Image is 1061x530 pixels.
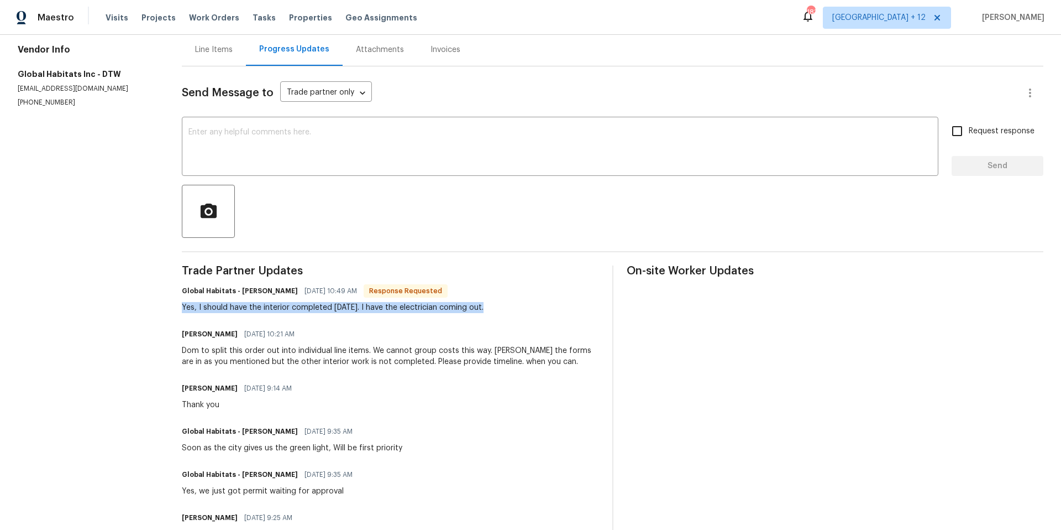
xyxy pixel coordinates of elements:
[253,14,276,22] span: Tasks
[832,12,926,23] span: [GEOGRAPHIC_DATA] + 12
[18,84,155,93] p: [EMAIL_ADDRESS][DOMAIN_NAME]
[182,426,298,437] h6: Global Habitats - [PERSON_NAME]
[969,126,1034,137] span: Request response
[182,399,298,411] div: Thank you
[195,44,233,55] div: Line Items
[430,44,460,55] div: Invoices
[182,383,238,394] h6: [PERSON_NAME]
[182,87,274,98] span: Send Message to
[18,69,155,80] h5: Global Habitats Inc - DTW
[304,426,353,437] span: [DATE] 9:35 AM
[182,512,238,523] h6: [PERSON_NAME]
[356,44,404,55] div: Attachments
[304,469,353,480] span: [DATE] 9:35 AM
[280,84,372,102] div: Trade partner only
[182,266,598,277] span: Trade Partner Updates
[182,443,402,454] div: Soon as the city gives us the green light, Will be first priority
[182,329,238,340] h6: [PERSON_NAME]
[244,512,292,523] span: [DATE] 9:25 AM
[38,12,74,23] span: Maestro
[182,302,484,313] div: Yes, I should have the interior completed [DATE]. I have the electrician coming out.
[304,285,357,297] span: [DATE] 10:49 AM
[345,12,417,23] span: Geo Assignments
[259,44,329,55] div: Progress Updates
[365,285,447,297] span: Response Requested
[244,329,295,340] span: [DATE] 10:21 AM
[141,12,176,23] span: Projects
[182,486,359,497] div: Yes, we just got permit waiting for approval
[106,12,128,23] span: Visits
[182,345,598,367] div: Dom to split this order out into individual line items. We cannot group costs this way. [PERSON_N...
[807,7,815,18] div: 183
[189,12,239,23] span: Work Orders
[18,98,155,107] p: [PHONE_NUMBER]
[18,44,155,55] h4: Vendor Info
[627,266,1043,277] span: On-site Worker Updates
[182,469,298,480] h6: Global Habitats - [PERSON_NAME]
[289,12,332,23] span: Properties
[244,383,292,394] span: [DATE] 9:14 AM
[182,285,298,297] h6: Global Habitats - [PERSON_NAME]
[978,12,1044,23] span: [PERSON_NAME]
